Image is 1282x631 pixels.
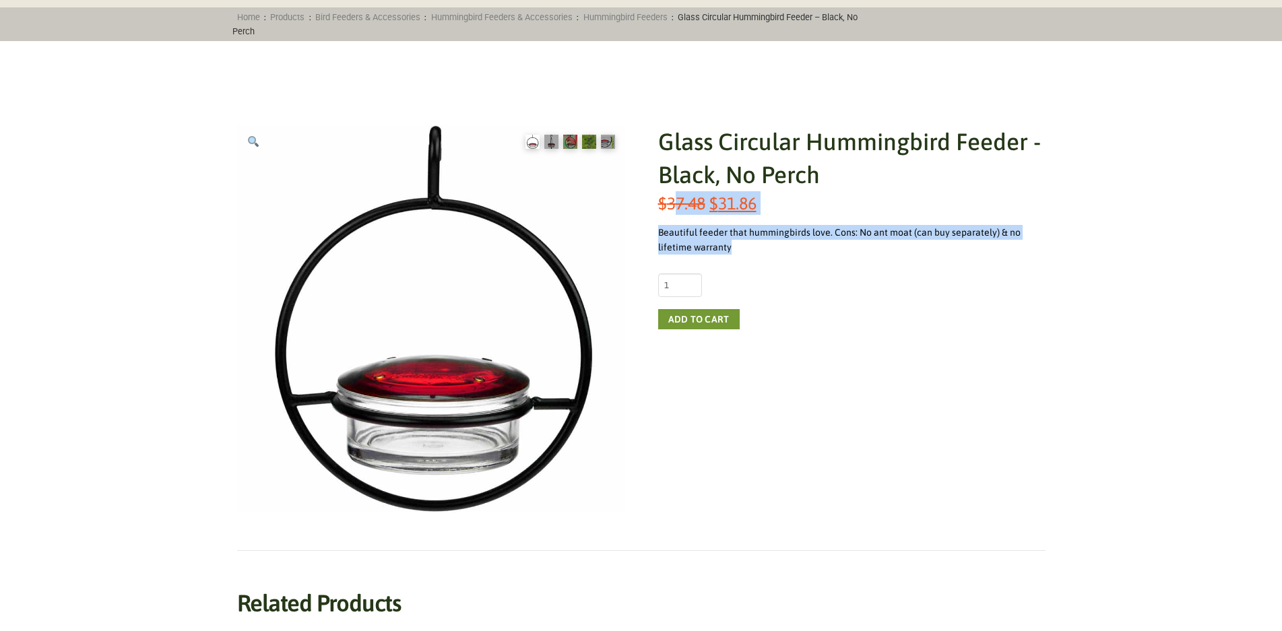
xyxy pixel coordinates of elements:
div: Beautiful feeder that hummingbirds love. Cons: No ant moat (can buy separately) & no lifetime war... [658,225,1046,255]
h1: Glass Circular Hummingbird Feeder - Black, No Perch [658,125,1046,191]
img: Glass Circular Hummingbird Feeder - Black, No Perch - Image 2 [544,135,558,149]
span: $ [709,193,718,213]
img: Glass Circular Hummingbird Feeder - Black, No Perch [525,135,540,149]
h2: Related products [237,589,1046,617]
a: Products [266,12,309,22]
a: Hummingbird Feeders & Accessories [426,12,577,22]
a: Hummingbird Feeders [579,12,672,22]
span: $ [658,193,667,213]
button: Add to cart [658,309,740,329]
img: 🔍 [248,136,259,147]
a: Home [232,12,264,22]
img: Glass Circular Hummingbird Feeder - Black, No Perch - Image 3 [563,135,577,149]
span: : : : : : [232,12,858,37]
a: View full-screen image gallery [237,125,269,158]
a: Bird Feeders & Accessories [311,12,425,22]
bdi: 37.48 [658,193,705,213]
img: Glass Circular Hummingbird Feeder - Black, No Perch - Image 5 [601,135,615,149]
input: Product quantity [658,273,702,296]
bdi: 31.86 [709,193,757,213]
img: Glass Circular Hummingbird Feeder - Black, No Perch - Image 4 [582,135,596,149]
